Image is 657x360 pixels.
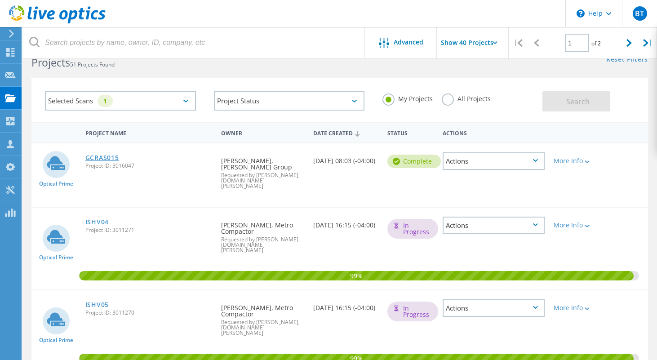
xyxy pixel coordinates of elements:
div: Selected Scans [45,91,196,111]
span: Project ID: 3011270 [85,310,212,316]
div: In Progress [387,302,438,321]
div: More Info [554,305,594,311]
span: Project ID: 3011271 [85,227,212,233]
div: More Info [554,222,594,228]
div: Actions [443,152,545,170]
a: Live Optics Dashboard [9,19,106,25]
label: My Projects [382,93,433,102]
div: Project Name [81,124,217,141]
div: [PERSON_NAME], Metro Compactor [217,290,309,345]
div: Owner [217,124,309,141]
span: Requested by [PERSON_NAME], [DOMAIN_NAME][PERSON_NAME] [221,320,305,336]
div: [PERSON_NAME], Metro Compactor [217,208,309,262]
a: ISHV04 [85,219,109,225]
span: Optical Prime [39,255,73,260]
label: All Projects [442,93,491,102]
span: Requested by [PERSON_NAME], [DOMAIN_NAME][PERSON_NAME] [221,237,305,253]
div: Project Status [214,91,365,111]
div: [DATE] 08:03 (-04:00) [309,143,383,173]
div: Date Created [309,124,383,141]
a: ISHV05 [85,302,109,308]
span: BT [635,10,644,17]
div: [DATE] 16:15 (-04:00) [309,290,383,320]
a: GCRAS015 [85,155,119,161]
span: 99% [79,271,634,279]
svg: \n [577,9,585,18]
span: Search [566,97,590,107]
span: Optical Prime [39,181,73,187]
input: Search projects by name, owner, ID, company, etc [22,27,365,58]
div: [PERSON_NAME], [PERSON_NAME] Group [217,143,309,198]
div: More Info [554,158,594,164]
div: Actions [443,299,545,317]
div: | [509,27,527,59]
div: In Progress [387,219,438,239]
span: 51 Projects Found [70,61,115,68]
span: Project ID: 3016047 [85,163,212,169]
div: [DATE] 16:15 (-04:00) [309,208,383,237]
button: Search [542,91,610,111]
div: Actions [438,124,549,141]
div: Status [383,124,438,141]
div: 1 [98,95,113,107]
span: of 2 [591,40,601,47]
b: Projects [31,55,70,70]
span: Optical Prime [39,338,73,343]
div: Complete [387,155,441,168]
span: Requested by [PERSON_NAME], [DOMAIN_NAME][PERSON_NAME] [221,173,305,189]
div: Actions [443,217,545,234]
div: | [639,27,657,59]
span: Advanced [394,39,423,45]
